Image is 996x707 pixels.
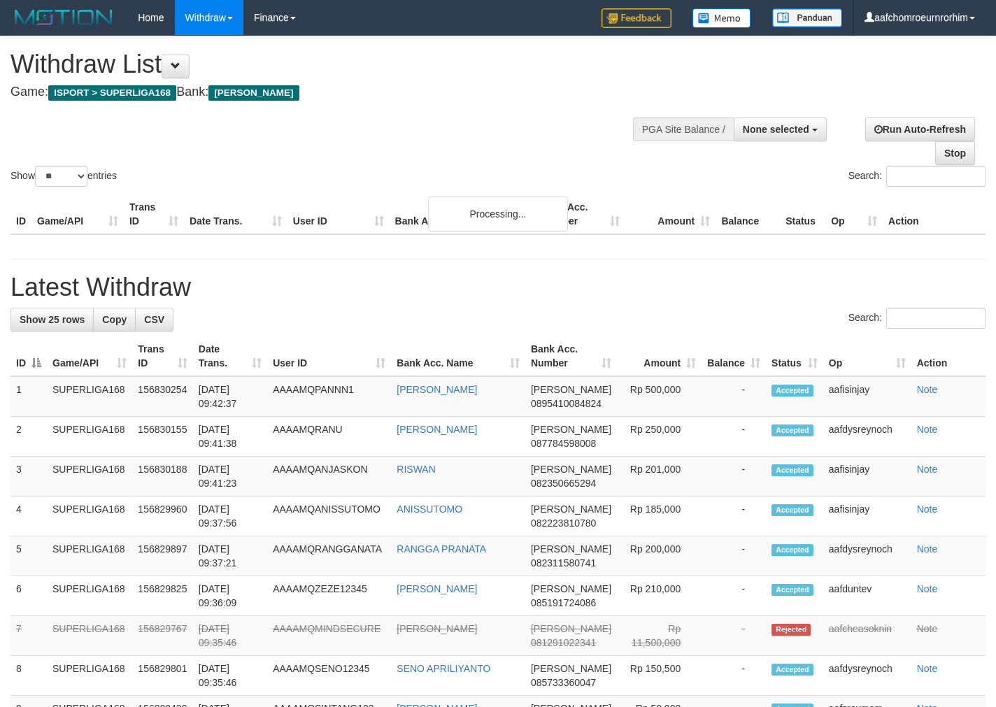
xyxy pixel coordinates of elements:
td: 156829960 [132,497,192,536]
button: None selected [734,117,827,141]
select: Showentries [35,166,87,187]
div: PGA Site Balance / [633,117,734,141]
th: Bank Acc. Name: activate to sort column ascending [391,336,525,376]
label: Show entries [10,166,117,187]
td: AAAAMQSENO12345 [267,656,391,696]
td: 7 [10,616,47,656]
span: [PERSON_NAME] [531,623,611,634]
span: Copy 081291022341 to clipboard [531,637,596,648]
span: Accepted [771,584,813,596]
td: SUPERLIGA168 [47,536,132,576]
th: Status: activate to sort column ascending [766,336,823,376]
th: Date Trans. [184,194,287,234]
td: aafdysreynoch [823,536,911,576]
td: 4 [10,497,47,536]
th: Op: activate to sort column ascending [823,336,911,376]
td: Rp 11,500,000 [617,616,702,656]
label: Search: [848,166,986,187]
td: 8 [10,656,47,696]
h1: Withdraw List [10,50,650,78]
span: Rejected [771,624,811,636]
img: Feedback.jpg [602,8,671,28]
td: [DATE] 09:37:21 [193,536,267,576]
td: aafcheasoknin [823,616,911,656]
td: - [702,457,766,497]
td: Rp 185,000 [617,497,702,536]
td: SUPERLIGA168 [47,576,132,616]
a: Show 25 rows [10,308,94,331]
td: aafdysreynoch [823,656,911,696]
span: [PERSON_NAME] [531,543,611,555]
a: [PERSON_NAME] [397,623,477,634]
td: SUPERLIGA168 [47,457,132,497]
span: Copy 085191724086 to clipboard [531,597,596,608]
a: Note [917,623,938,634]
a: RISWAN [397,464,435,475]
a: [PERSON_NAME] [397,583,477,594]
a: Note [917,543,938,555]
h4: Game: Bank: [10,85,650,99]
td: SUPERLIGA168 [47,616,132,656]
td: 156829825 [132,576,192,616]
th: Amount: activate to sort column ascending [617,336,702,376]
a: Copy [93,308,136,331]
th: Status [780,194,825,234]
span: Accepted [771,664,813,676]
a: Run Auto-Refresh [865,117,975,141]
span: Copy 087784598008 to clipboard [531,438,596,449]
span: Show 25 rows [20,314,85,325]
td: [DATE] 09:41:23 [193,457,267,497]
td: aafisinjay [823,497,911,536]
td: AAAAMQANJASKON [267,457,391,497]
span: ISPORT > SUPERLIGA168 [48,85,176,101]
td: aafisinjay [823,376,911,417]
th: Amount [625,194,716,234]
th: Action [883,194,986,234]
td: - [702,376,766,417]
td: 156830188 [132,457,192,497]
th: User ID [287,194,390,234]
th: Trans ID [124,194,184,234]
td: 2 [10,417,47,457]
a: SENO APRILIYANTO [397,663,490,674]
td: [DATE] 09:35:46 [193,616,267,656]
span: [PERSON_NAME] [531,504,611,515]
a: Note [917,424,938,435]
span: [PERSON_NAME] [208,85,299,101]
span: Copy 085733360047 to clipboard [531,677,596,688]
th: Game/API: activate to sort column ascending [47,336,132,376]
td: [DATE] 09:37:56 [193,497,267,536]
span: CSV [144,314,164,325]
td: SUPERLIGA168 [47,417,132,457]
a: Note [917,384,938,395]
h1: Latest Withdraw [10,273,986,301]
td: - [702,656,766,696]
td: [DATE] 09:36:09 [193,576,267,616]
img: MOTION_logo.png [10,7,117,28]
td: 156830254 [132,376,192,417]
th: Op [825,194,883,234]
th: Date Trans.: activate to sort column ascending [193,336,267,376]
td: Rp 210,000 [617,576,702,616]
td: - [702,536,766,576]
td: aafdysreynoch [823,417,911,457]
td: 156830155 [132,417,192,457]
a: Note [917,583,938,594]
td: AAAAMQRANGGANATA [267,536,391,576]
span: [PERSON_NAME] [531,384,611,395]
td: Rp 500,000 [617,376,702,417]
span: Copy 082350665294 to clipboard [531,478,596,489]
span: Copy 082311580741 to clipboard [531,557,596,569]
th: Trans ID: activate to sort column ascending [132,336,192,376]
td: AAAAMQPANNN1 [267,376,391,417]
td: Rp 200,000 [617,536,702,576]
img: Button%20Memo.svg [692,8,751,28]
td: Rp 150,500 [617,656,702,696]
a: Note [917,663,938,674]
td: aafisinjay [823,457,911,497]
td: - [702,576,766,616]
a: RANGGA PRANATA [397,543,486,555]
td: AAAAMQMINDSECURE [267,616,391,656]
th: Action [911,336,986,376]
th: Balance [716,194,780,234]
